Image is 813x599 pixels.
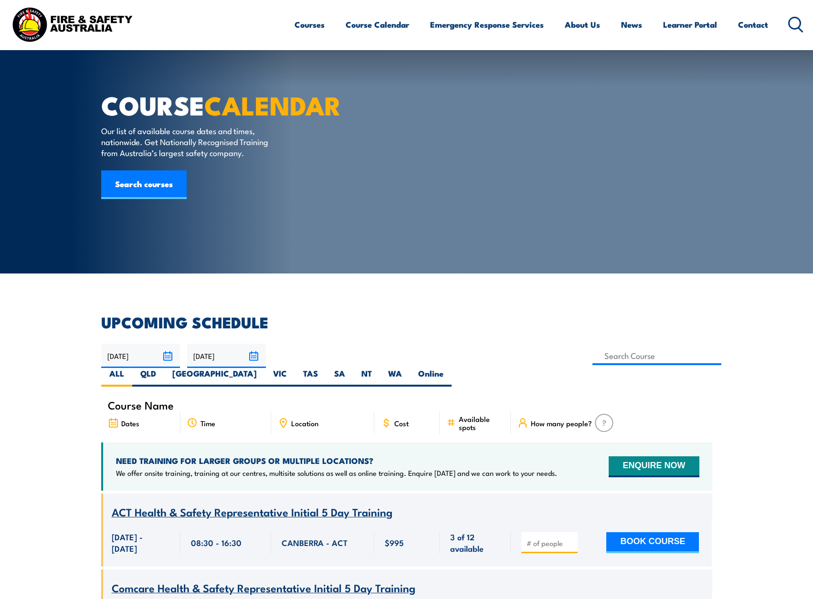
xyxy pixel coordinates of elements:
[394,419,409,427] span: Cost
[592,347,722,365] input: Search Course
[121,419,139,427] span: Dates
[191,537,242,548] span: 08:30 - 16:30
[101,170,187,199] a: Search courses
[112,579,415,596] span: Comcare Health & Safety Representative Initial 5 Day Training
[101,94,337,116] h1: COURSE
[565,12,600,37] a: About Us
[738,12,768,37] a: Contact
[380,368,410,387] label: WA
[116,468,557,478] p: We offer onsite training, training at our centres, multisite solutions as well as online training...
[116,455,557,466] h4: NEED TRAINING FOR LARGER GROUPS OR MULTIPLE LOCATIONS?
[606,532,699,553] button: BOOK COURSE
[621,12,642,37] a: News
[410,368,452,387] label: Online
[385,537,404,548] span: $995
[101,344,180,368] input: From date
[609,456,699,477] button: ENQUIRE NOW
[295,12,325,37] a: Courses
[108,401,174,409] span: Course Name
[295,368,326,387] label: TAS
[204,84,341,124] strong: CALENDAR
[132,368,164,387] label: QLD
[459,415,504,431] span: Available spots
[663,12,717,37] a: Learner Portal
[101,368,132,387] label: ALL
[282,537,348,548] span: CANBERRA - ACT
[326,368,353,387] label: SA
[353,368,380,387] label: NT
[112,506,392,518] a: ACT Health & Safety Representative Initial 5 Day Training
[531,419,592,427] span: How many people?
[201,419,215,427] span: Time
[112,582,415,594] a: Comcare Health & Safety Representative Initial 5 Day Training
[430,12,544,37] a: Emergency Response Services
[112,504,392,520] span: ACT Health & Safety Representative Initial 5 Day Training
[101,315,712,328] h2: UPCOMING SCHEDULE
[346,12,409,37] a: Course Calendar
[450,531,500,554] span: 3 of 12 available
[187,344,266,368] input: To date
[101,125,275,158] p: Our list of available course dates and times, nationwide. Get Nationally Recognised Training from...
[164,368,265,387] label: [GEOGRAPHIC_DATA]
[112,531,170,554] span: [DATE] - [DATE]
[265,368,295,387] label: VIC
[527,538,574,548] input: # of people
[291,419,318,427] span: Location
